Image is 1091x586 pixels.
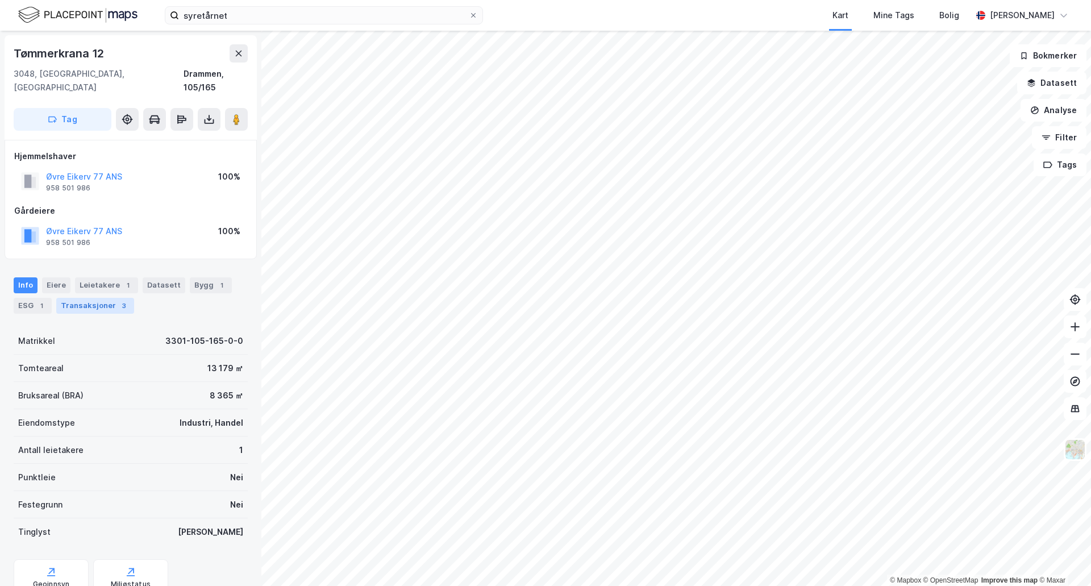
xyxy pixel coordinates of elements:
[190,277,232,293] div: Bygg
[18,471,56,484] div: Punktleie
[1064,439,1086,460] img: Z
[118,300,130,311] div: 3
[1017,72,1086,94] button: Datasett
[1032,126,1086,149] button: Filter
[990,9,1055,22] div: [PERSON_NAME]
[180,416,243,430] div: Industri, Handel
[14,44,106,63] div: Tømmerkrana 12
[46,184,90,193] div: 958 501 986
[890,576,921,584] a: Mapbox
[75,277,138,293] div: Leietakere
[46,238,90,247] div: 958 501 986
[1021,99,1086,122] button: Analyse
[873,9,914,22] div: Mine Tags
[18,5,138,25] img: logo.f888ab2527a4732fd821a326f86c7f29.svg
[178,525,243,539] div: [PERSON_NAME]
[1034,531,1091,586] iframe: Chat Widget
[18,389,84,402] div: Bruksareal (BRA)
[923,576,978,584] a: OpenStreetMap
[165,334,243,348] div: 3301-105-165-0-0
[239,443,243,457] div: 1
[18,334,55,348] div: Matrikkel
[18,361,64,375] div: Tomteareal
[14,298,52,314] div: ESG
[14,108,111,131] button: Tag
[981,576,1038,584] a: Improve this map
[1034,153,1086,176] button: Tags
[1010,44,1086,67] button: Bokmerker
[14,149,247,163] div: Hjemmelshaver
[18,416,75,430] div: Eiendomstype
[18,443,84,457] div: Antall leietakere
[14,204,247,218] div: Gårdeiere
[184,67,248,94] div: Drammen, 105/165
[56,298,134,314] div: Transaksjoner
[230,471,243,484] div: Nei
[230,498,243,512] div: Nei
[18,498,63,512] div: Festegrunn
[218,225,240,238] div: 100%
[939,9,959,22] div: Bolig
[122,280,134,291] div: 1
[218,170,240,184] div: 100%
[1034,531,1091,586] div: Kontrollprogram for chat
[42,277,70,293] div: Eiere
[36,300,47,311] div: 1
[210,389,243,402] div: 8 365 ㎡
[832,9,848,22] div: Kart
[179,7,469,24] input: Søk på adresse, matrikkel, gårdeiere, leietakere eller personer
[14,277,38,293] div: Info
[14,67,184,94] div: 3048, [GEOGRAPHIC_DATA], [GEOGRAPHIC_DATA]
[216,280,227,291] div: 1
[143,277,185,293] div: Datasett
[18,525,51,539] div: Tinglyst
[207,361,243,375] div: 13 179 ㎡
